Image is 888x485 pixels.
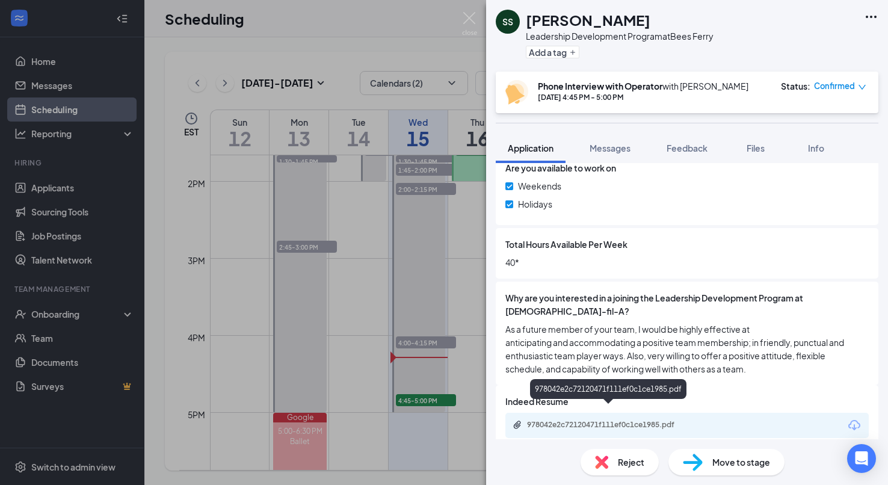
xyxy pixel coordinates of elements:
h1: [PERSON_NAME] [526,10,650,30]
span: Total Hours Available Per Week [505,238,627,251]
div: with [PERSON_NAME] [538,80,748,92]
div: Open Intercom Messenger [847,444,876,473]
span: Feedback [667,143,708,153]
svg: Paperclip [513,420,522,430]
span: Messages [590,143,631,153]
div: [DATE] 4:45 PM - 5:00 PM [538,92,748,102]
span: Confirmed [814,80,855,92]
svg: Plus [569,49,576,56]
div: 978042e2c72120471f111ef0c1ce1985.pdf [527,420,695,430]
span: Why are you interested in a joining the Leadership Development Program at [DEMOGRAPHIC_DATA]-fil-A? [505,291,869,318]
span: down [858,83,866,91]
b: Phone Interview with Operator [538,81,662,91]
span: Reject [618,456,644,469]
span: Files [747,143,765,153]
span: Indeed Resume [505,395,569,408]
span: Holidays [518,197,552,211]
div: Leadership Development Program at Bees Ferry [526,30,714,42]
span: Move to stage [712,456,770,469]
span: Application [508,143,553,153]
svg: Ellipses [864,10,878,24]
div: 978042e2c72120471f111ef0c1ce1985.pdf [530,379,686,399]
button: PlusAdd a tag [526,46,579,58]
svg: Download [847,418,862,433]
a: Paperclip978042e2c72120471f111ef0c1ce1985.pdf [513,420,708,431]
div: SS [502,16,513,28]
div: Status : [781,80,810,92]
span: As a future member of your team, I would be highly effective at anticipating and accommodating a ... [505,323,869,375]
span: Info [808,143,824,153]
span: Are you available to work on [505,161,616,175]
span: Weekends [518,179,561,193]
